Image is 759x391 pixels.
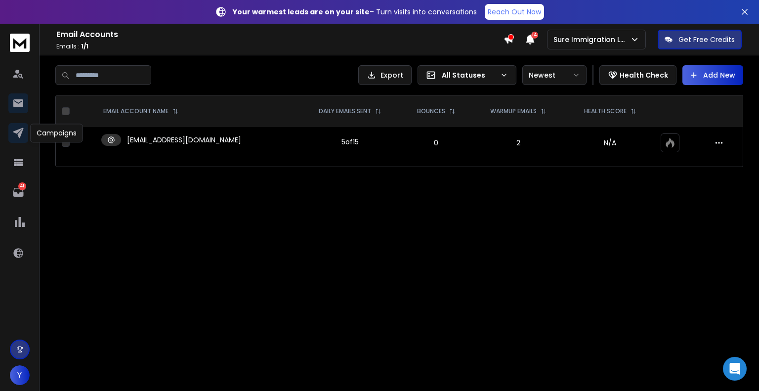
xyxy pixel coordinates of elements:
p: 0 [407,138,465,148]
div: EMAIL ACCOUNT NAME [103,107,178,115]
p: Emails : [56,43,504,50]
p: Get Free Credits [678,35,735,44]
p: BOUNCES [417,107,445,115]
p: [EMAIL_ADDRESS][DOMAIN_NAME] [127,135,241,145]
p: Sure Immigration LTD [553,35,630,44]
p: DAILY EMAILS SENT [319,107,371,115]
img: logo [10,34,30,52]
p: N/A [572,138,649,148]
button: Y [10,365,30,385]
a: Reach Out Now [485,4,544,20]
p: All Statuses [442,70,496,80]
a: 41 [8,182,28,202]
div: Open Intercom Messenger [723,357,747,381]
p: 41 [18,182,26,190]
p: WARMUP EMAILS [490,107,537,115]
div: 5 of 15 [341,137,359,147]
button: Newest [522,65,587,85]
p: – Turn visits into conversations [233,7,477,17]
p: HEALTH SCORE [584,107,627,115]
span: 1 / 1 [81,42,88,50]
strong: Your warmest leads are on your site [233,7,370,17]
p: Health Check [620,70,668,80]
td: 2 [471,127,566,159]
p: Reach Out Now [488,7,541,17]
div: Campaigns [30,124,83,142]
button: Get Free Credits [658,30,742,49]
h1: Email Accounts [56,29,504,41]
button: Export [358,65,412,85]
button: Health Check [599,65,676,85]
button: Add New [682,65,743,85]
span: 14 [531,32,538,39]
